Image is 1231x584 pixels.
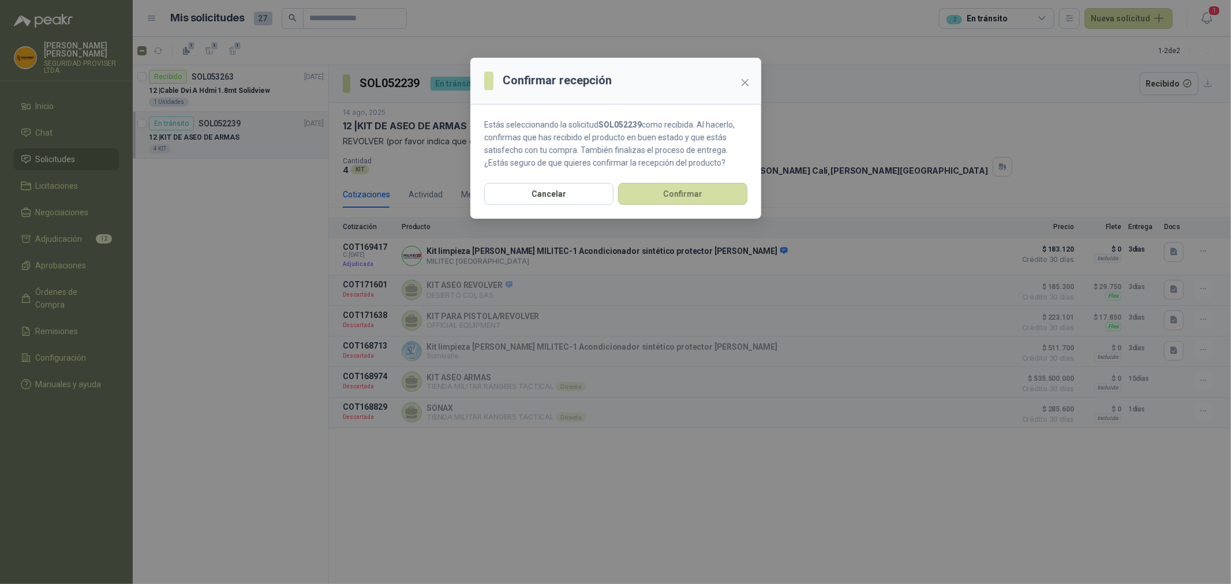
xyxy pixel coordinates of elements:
[598,120,642,129] strong: SOL052239
[736,73,754,92] button: Close
[484,118,747,169] p: Estás seleccionando la solicitud como recibida. Al hacerlo, confirmas que has recibido el product...
[484,183,613,205] button: Cancelar
[503,72,612,89] h3: Confirmar recepción
[618,183,747,205] button: Confirmar
[740,78,750,87] span: close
